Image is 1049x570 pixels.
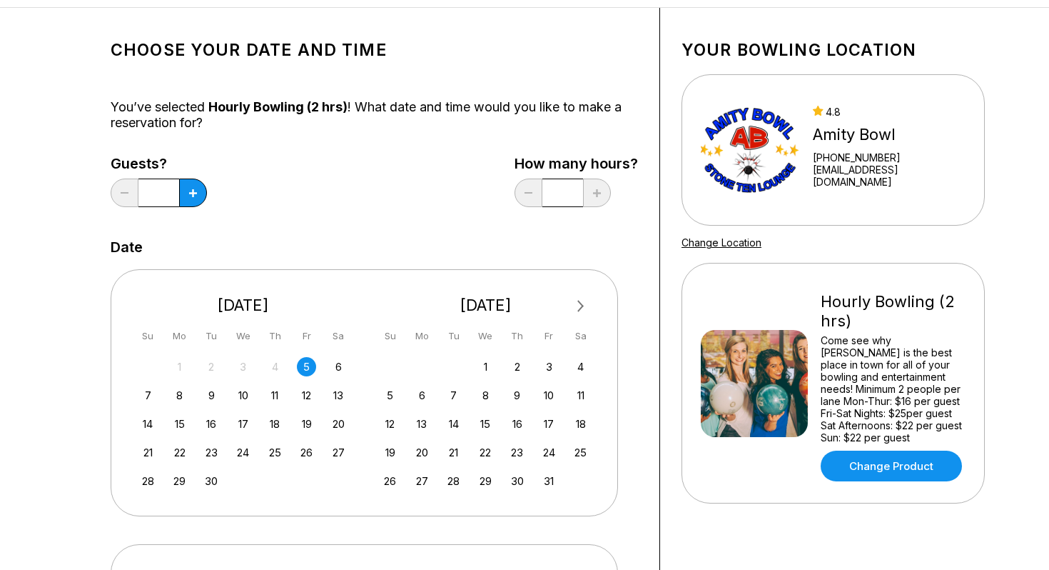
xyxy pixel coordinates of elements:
[571,414,590,434] div: Choose Saturday, October 18th, 2025
[412,414,432,434] div: Choose Monday, October 13th, 2025
[379,356,593,491] div: month 2025-10
[476,386,495,405] div: Choose Wednesday, October 8th, 2025
[539,471,559,491] div: Choose Friday, October 31st, 2025
[507,326,527,346] div: Th
[571,357,590,376] div: Choose Saturday, October 4th, 2025
[138,414,158,434] div: Choose Sunday, September 14th, 2025
[133,296,354,315] div: [DATE]
[170,443,189,462] div: Choose Monday, September 22nd, 2025
[111,156,207,171] label: Guests?
[701,96,800,204] img: Amity Bowl
[233,414,253,434] div: Choose Wednesday, September 17th, 2025
[412,386,432,405] div: Choose Monday, October 6th, 2025
[476,443,495,462] div: Choose Wednesday, October 22nd, 2025
[380,414,400,434] div: Choose Sunday, October 12th, 2025
[380,471,400,491] div: Choose Sunday, October 26th, 2025
[170,386,189,405] div: Choose Monday, September 8th, 2025
[111,99,638,131] div: You’ve selected ! What date and time would you like to make a reservation for?
[265,443,285,462] div: Choose Thursday, September 25th, 2025
[569,295,592,318] button: Next Month
[507,414,527,434] div: Choose Thursday, October 16th, 2025
[329,386,348,405] div: Choose Saturday, September 13th, 2025
[444,326,463,346] div: Tu
[329,443,348,462] div: Choose Saturday, September 27th, 2025
[701,330,808,437] img: Hourly Bowling (2 hrs)
[813,125,966,144] div: Amity Bowl
[136,356,350,491] div: month 2025-09
[821,292,966,331] div: Hourly Bowling (2 hrs)
[539,443,559,462] div: Choose Friday, October 24th, 2025
[202,386,221,405] div: Choose Tuesday, September 9th, 2025
[507,443,527,462] div: Choose Thursday, October 23rd, 2025
[233,326,253,346] div: We
[170,357,189,376] div: Not available Monday, September 1st, 2025
[821,451,962,481] a: Change Product
[138,471,158,491] div: Choose Sunday, September 28th, 2025
[444,386,463,405] div: Choose Tuesday, October 7th, 2025
[539,414,559,434] div: Choose Friday, October 17th, 2025
[515,156,638,171] label: How many hours?
[202,471,221,491] div: Choose Tuesday, September 30th, 2025
[813,106,966,118] div: 4.8
[476,357,495,376] div: Choose Wednesday, October 1st, 2025
[539,386,559,405] div: Choose Friday, October 10th, 2025
[297,326,316,346] div: Fr
[571,386,590,405] div: Choose Saturday, October 11th, 2025
[539,326,559,346] div: Fr
[444,414,463,434] div: Choose Tuesday, October 14th, 2025
[297,357,316,376] div: Choose Friday, September 5th, 2025
[170,471,189,491] div: Choose Monday, September 29th, 2025
[412,443,432,462] div: Choose Monday, October 20th, 2025
[202,414,221,434] div: Choose Tuesday, September 16th, 2025
[681,236,761,249] a: Change Location
[208,99,348,114] span: Hourly Bowling (2 hrs)
[329,414,348,434] div: Choose Saturday, September 20th, 2025
[507,471,527,491] div: Choose Thursday, October 30th, 2025
[380,443,400,462] div: Choose Sunday, October 19th, 2025
[444,471,463,491] div: Choose Tuesday, October 28th, 2025
[571,326,590,346] div: Sa
[476,326,495,346] div: We
[380,326,400,346] div: Su
[380,386,400,405] div: Choose Sunday, October 5th, 2025
[375,296,597,315] div: [DATE]
[507,357,527,376] div: Choose Thursday, October 2nd, 2025
[265,414,285,434] div: Choose Thursday, September 18th, 2025
[329,357,348,376] div: Choose Saturday, September 6th, 2025
[329,326,348,346] div: Sa
[813,151,966,164] div: [PHONE_NUMBER]
[813,164,966,188] a: [EMAIL_ADDRESS][DOMAIN_NAME]
[412,471,432,491] div: Choose Monday, October 27th, 2025
[265,357,285,376] div: Not available Thursday, September 4th, 2025
[412,326,432,346] div: Mo
[138,326,158,346] div: Su
[138,386,158,405] div: Choose Sunday, September 7th, 2025
[571,443,590,462] div: Choose Saturday, October 25th, 2025
[170,326,189,346] div: Mo
[233,443,253,462] div: Choose Wednesday, September 24th, 2025
[138,443,158,462] div: Choose Sunday, September 21st, 2025
[265,326,285,346] div: Th
[265,386,285,405] div: Choose Thursday, September 11th, 2025
[202,326,221,346] div: Tu
[111,239,143,255] label: Date
[476,471,495,491] div: Choose Wednesday, October 29th, 2025
[111,40,638,60] h1: Choose your Date and time
[202,357,221,376] div: Not available Tuesday, September 2nd, 2025
[233,357,253,376] div: Not available Wednesday, September 3rd, 2025
[444,443,463,462] div: Choose Tuesday, October 21st, 2025
[297,443,316,462] div: Choose Friday, September 26th, 2025
[821,334,966,444] div: Come see why [PERSON_NAME] is the best place in town for all of your bowling and entertainment ne...
[476,414,495,434] div: Choose Wednesday, October 15th, 2025
[202,443,221,462] div: Choose Tuesday, September 23rd, 2025
[539,357,559,376] div: Choose Friday, October 3rd, 2025
[233,386,253,405] div: Choose Wednesday, September 10th, 2025
[507,386,527,405] div: Choose Thursday, October 9th, 2025
[297,386,316,405] div: Choose Friday, September 12th, 2025
[681,40,985,60] h1: Your bowling location
[170,414,189,434] div: Choose Monday, September 15th, 2025
[297,414,316,434] div: Choose Friday, September 19th, 2025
